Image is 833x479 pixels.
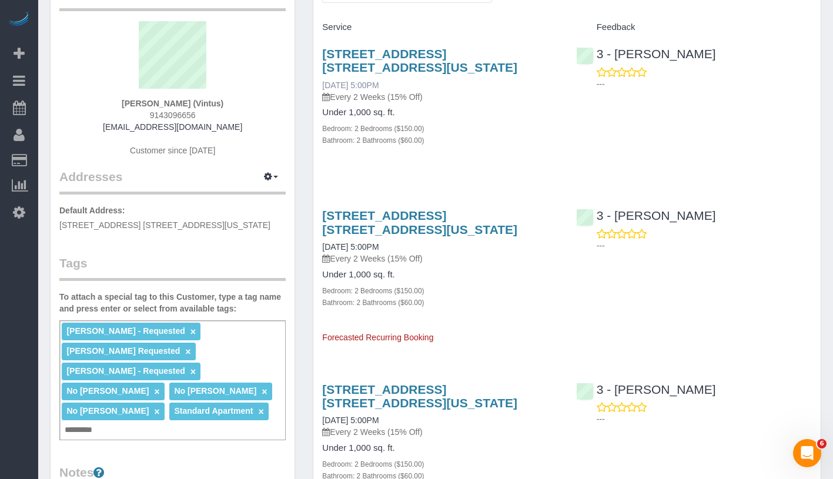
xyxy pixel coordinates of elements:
img: Automaid Logo [7,12,31,28]
a: 3 - [PERSON_NAME] [576,209,716,222]
a: × [154,407,159,417]
p: --- [597,413,812,425]
a: 3 - [PERSON_NAME] [576,47,716,61]
span: No [PERSON_NAME] [174,386,256,396]
p: --- [597,78,812,90]
a: × [185,347,190,357]
h4: Under 1,000 sq. ft. [322,270,558,280]
span: [STREET_ADDRESS] [STREET_ADDRESS][US_STATE] [59,220,270,230]
legend: Tags [59,254,286,281]
a: 3 - [PERSON_NAME] [576,383,716,396]
small: Bedroom: 2 Bedrooms ($150.00) [322,125,424,133]
a: [DATE] 5:00PM [322,416,379,425]
span: [PERSON_NAME] Requested [66,346,180,356]
span: 9143096656 [150,110,196,120]
p: Every 2 Weeks (15% Off) [322,253,558,264]
h4: Service [322,22,558,32]
small: Bedroom: 2 Bedrooms ($150.00) [322,460,424,468]
p: Every 2 Weeks (15% Off) [322,91,558,103]
label: To attach a special tag to this Customer, type a tag name and press enter or select from availabl... [59,291,286,314]
span: Standard Apartment [174,406,253,416]
span: Customer since [DATE] [130,146,215,155]
strong: [PERSON_NAME] (Vintus) [122,99,223,108]
a: × [190,367,196,377]
span: No [PERSON_NAME] [66,386,149,396]
small: Bathroom: 2 Bathrooms ($60.00) [322,136,424,145]
a: × [258,407,263,417]
small: Bathroom: 2 Bathrooms ($60.00) [322,299,424,307]
h4: Under 1,000 sq. ft. [322,108,558,118]
span: Forecasted Recurring Booking [322,333,433,342]
span: [PERSON_NAME] - Requested [66,326,185,336]
a: × [262,387,267,397]
a: [EMAIL_ADDRESS][DOMAIN_NAME] [103,122,242,132]
span: No [PERSON_NAME] [66,406,149,416]
a: × [190,327,196,337]
a: [DATE] 5:00PM [322,81,379,90]
a: [STREET_ADDRESS] [STREET_ADDRESS][US_STATE] [322,209,517,236]
h4: Under 1,000 sq. ft. [322,443,558,453]
label: Default Address: [59,205,125,216]
iframe: Intercom live chat [793,439,821,467]
p: Every 2 Weeks (15% Off) [322,426,558,438]
small: Bedroom: 2 Bedrooms ($150.00) [322,287,424,295]
a: [DATE] 5:00PM [322,242,379,252]
span: 6 [817,439,827,448]
span: [PERSON_NAME] - Requested [66,366,185,376]
h4: Feedback [576,22,812,32]
a: [STREET_ADDRESS] [STREET_ADDRESS][US_STATE] [322,47,517,74]
a: × [154,387,159,397]
p: --- [597,240,812,252]
a: [STREET_ADDRESS] [STREET_ADDRESS][US_STATE] [322,383,517,410]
